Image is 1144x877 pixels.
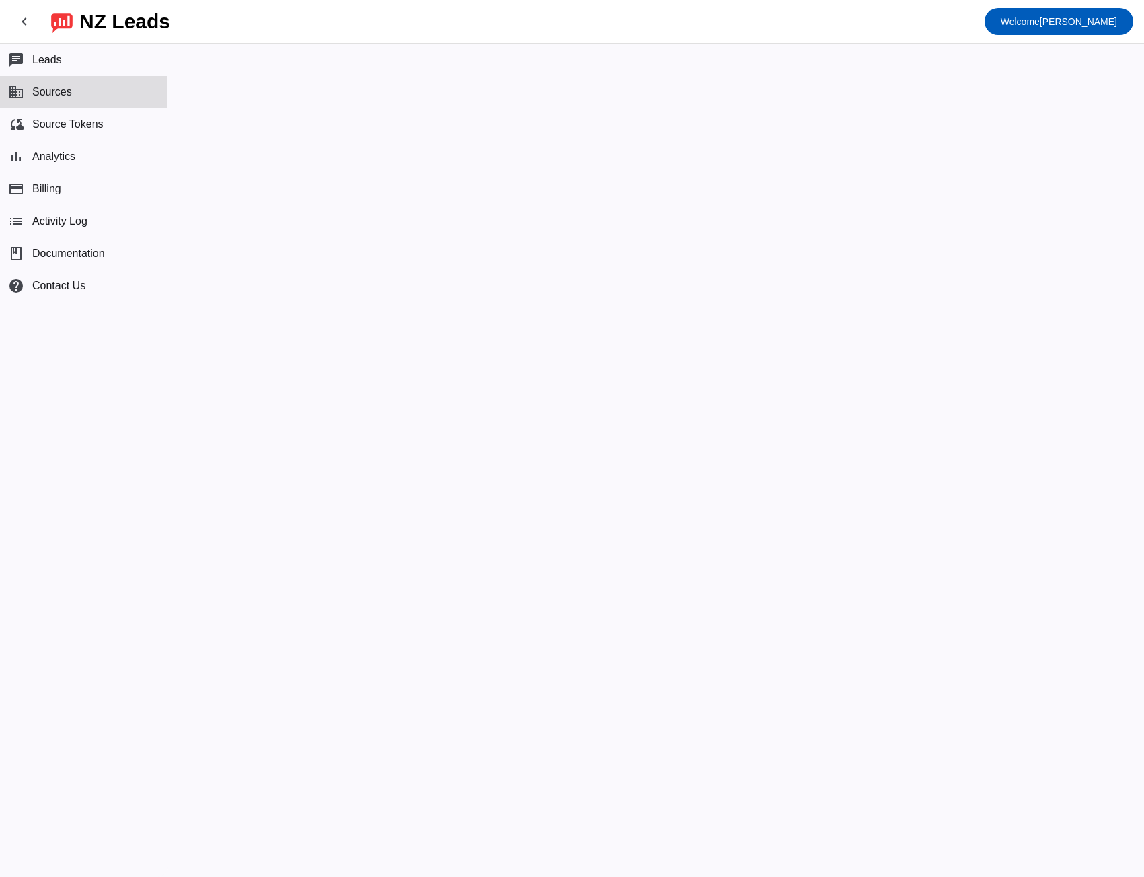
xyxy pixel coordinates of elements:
[8,181,24,197] mat-icon: payment
[32,151,75,163] span: Analytics
[51,10,73,33] img: logo
[32,86,72,98] span: Sources
[1001,16,1040,27] span: Welcome
[32,54,62,66] span: Leads
[8,245,24,262] span: book
[985,8,1133,35] button: Welcome[PERSON_NAME]
[8,213,24,229] mat-icon: list
[32,183,61,195] span: Billing
[8,116,24,132] mat-icon: cloud_sync
[8,84,24,100] mat-icon: business
[32,247,105,260] span: Documentation
[8,52,24,68] mat-icon: chat
[16,13,32,30] mat-icon: chevron_left
[8,149,24,165] mat-icon: bar_chart
[32,280,85,292] span: Contact Us
[32,118,104,130] span: Source Tokens
[8,278,24,294] mat-icon: help
[79,12,170,31] div: NZ Leads
[1001,12,1117,31] span: [PERSON_NAME]
[32,215,87,227] span: Activity Log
